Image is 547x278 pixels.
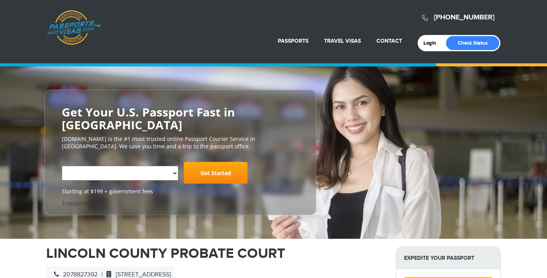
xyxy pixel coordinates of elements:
h2: Get Your U.S. Passport Fast in [GEOGRAPHIC_DATA] [62,106,299,131]
a: Contact [376,38,402,44]
a: Passports & [DOMAIN_NAME] [47,10,102,45]
h1: LINCOLN COUNTY PROBATE COURT [46,247,384,261]
a: Trustpilot [62,200,87,207]
a: Passports [278,38,308,44]
a: Login [423,40,442,46]
a: Get Started [184,162,247,184]
span: Starting at $199 + government fees [62,188,299,196]
p: [DOMAIN_NAME] is the #1 most trusted online Passport Courier Service in [GEOGRAPHIC_DATA]. We sav... [62,135,299,151]
a: [PHONE_NUMBER] [434,13,495,22]
strong: Expedite Your Passport [396,247,500,269]
a: Check Status [446,36,499,50]
a: Travel Visas [324,38,361,44]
